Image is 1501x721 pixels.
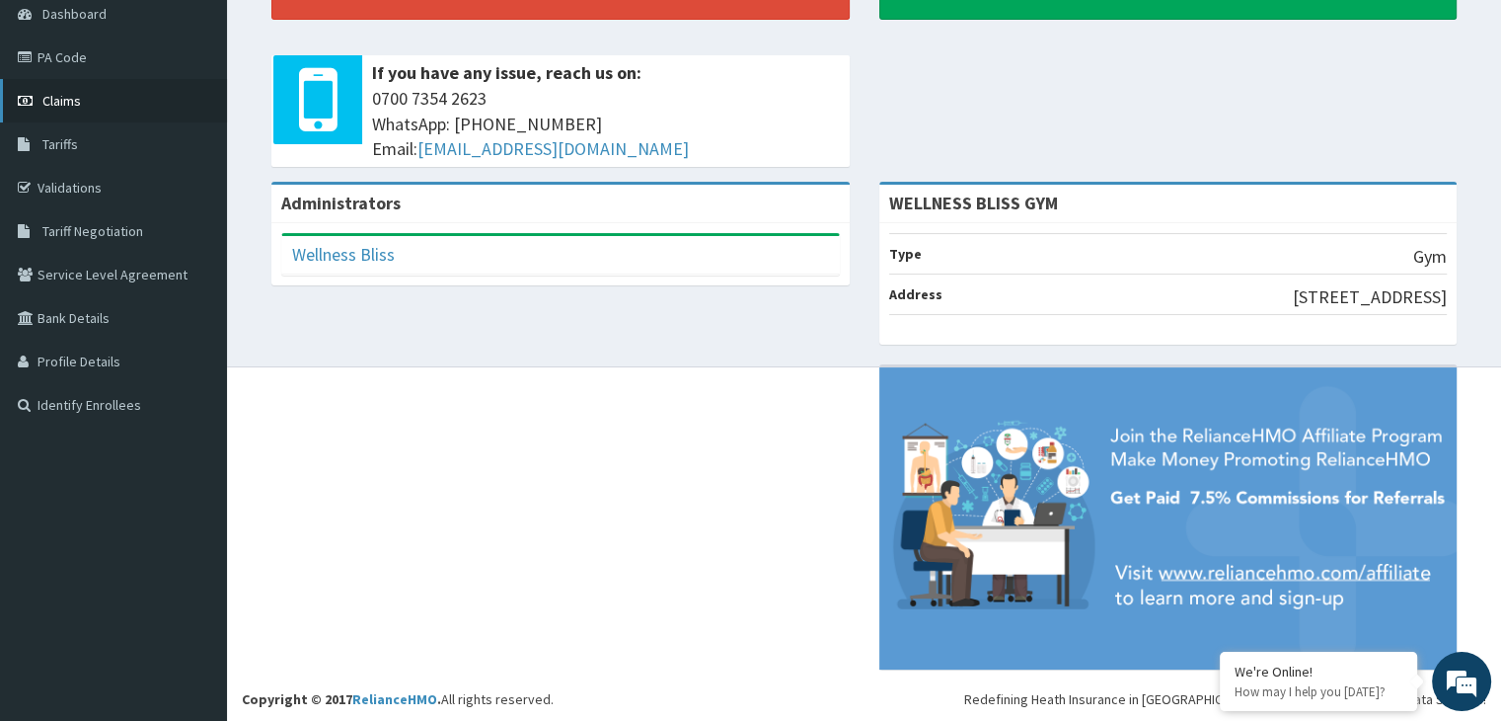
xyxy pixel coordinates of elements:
[1293,284,1447,310] p: [STREET_ADDRESS]
[879,367,1458,670] img: provider-team-banner.png
[1413,244,1447,270] p: Gym
[1235,683,1402,700] p: How may I help you today?
[37,99,80,148] img: d_794563401_company_1708531726252_794563401
[352,690,437,708] a: RelianceHMO
[103,111,332,136] div: Chat with us now
[372,61,641,84] b: If you have any issue, reach us on:
[42,92,81,110] span: Claims
[964,689,1486,709] div: Redefining Heath Insurance in [GEOGRAPHIC_DATA] using Telemedicine and Data Science!
[889,192,1058,214] strong: WELLNESS BLISS GYM
[10,498,376,567] textarea: Type your message and hit 'Enter'
[1235,663,1402,681] div: We're Online!
[42,135,78,153] span: Tariffs
[242,690,441,708] strong: Copyright © 2017 .
[324,10,371,57] div: Minimize live chat window
[42,222,143,240] span: Tariff Negotiation
[281,192,401,214] b: Administrators
[292,243,395,266] a: Wellness Bliss
[889,285,942,303] b: Address
[42,5,107,23] span: Dashboard
[114,228,272,428] span: We're online!
[889,245,922,263] b: Type
[372,86,840,162] span: 0700 7354 2623 WhatsApp: [PHONE_NUMBER] Email:
[417,137,689,160] a: [EMAIL_ADDRESS][DOMAIN_NAME]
